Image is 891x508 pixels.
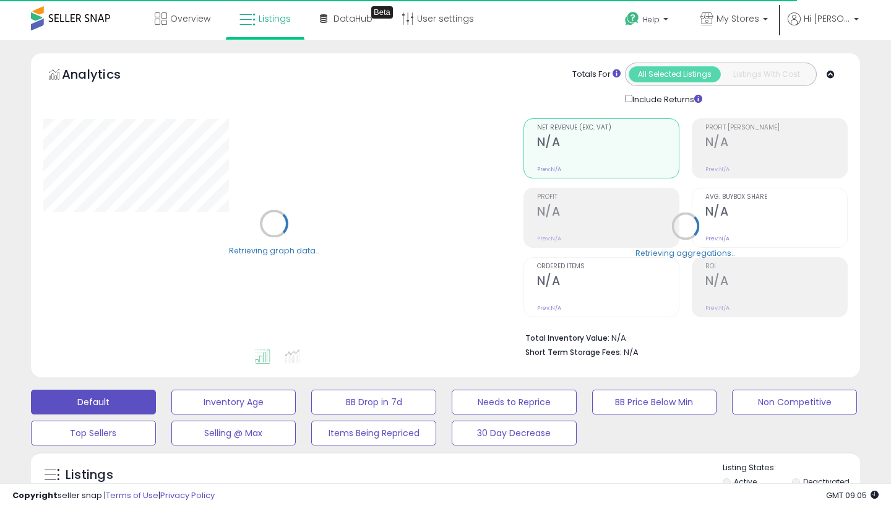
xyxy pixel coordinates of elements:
h5: Analytics [62,66,145,86]
span: Listings [259,12,291,25]
a: Help [615,2,681,40]
span: DataHub [334,12,372,25]
span: Help [643,14,660,25]
button: Needs to Reprice [452,390,577,414]
button: All Selected Listings [629,66,721,82]
i: Get Help [624,11,640,27]
button: 30 Day Decrease [452,421,577,445]
span: Hi [PERSON_NAME] [804,12,850,25]
button: Non Competitive [732,390,857,414]
div: seller snap | | [12,490,215,502]
div: Include Returns [616,92,718,106]
button: Listings With Cost [720,66,812,82]
div: Tooltip anchor [371,6,393,19]
button: Selling @ Max [171,421,296,445]
button: Default [31,390,156,414]
div: Totals For [572,69,621,81]
button: BB Price Below Min [592,390,717,414]
span: My Stores [717,12,759,25]
a: Hi [PERSON_NAME] [788,12,859,40]
span: Overview [170,12,210,25]
div: Retrieving graph data.. [229,245,319,256]
button: BB Drop in 7d [311,390,436,414]
button: Top Sellers [31,421,156,445]
button: Inventory Age [171,390,296,414]
strong: Copyright [12,489,58,501]
div: Retrieving aggregations.. [635,247,735,258]
button: Items Being Repriced [311,421,436,445]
